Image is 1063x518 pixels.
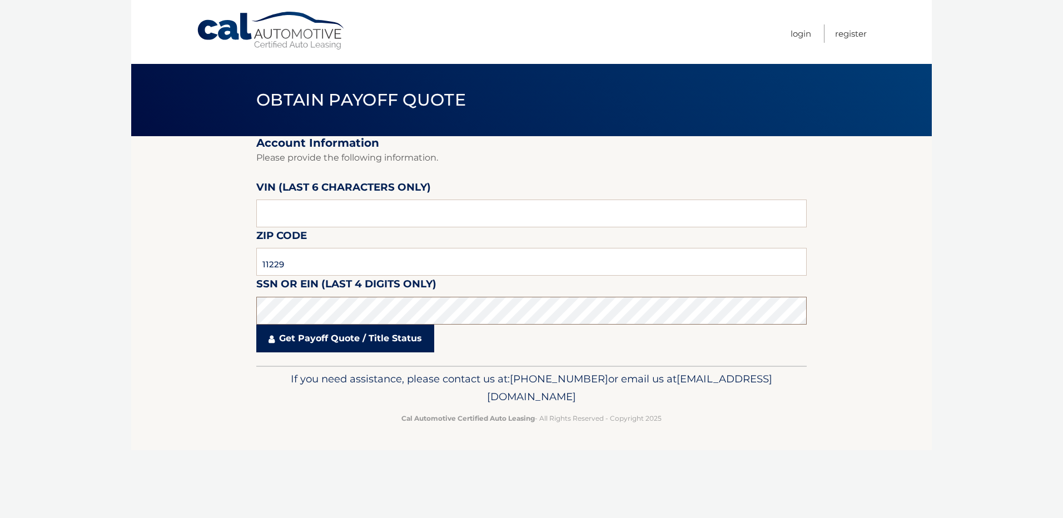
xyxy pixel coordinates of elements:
[401,414,535,422] strong: Cal Automotive Certified Auto Leasing
[256,325,434,352] a: Get Payoff Quote / Title Status
[256,136,807,150] h2: Account Information
[510,372,608,385] span: [PHONE_NUMBER]
[256,89,466,110] span: Obtain Payoff Quote
[256,150,807,166] p: Please provide the following information.
[256,227,307,248] label: Zip Code
[264,412,799,424] p: - All Rights Reserved - Copyright 2025
[256,276,436,296] label: SSN or EIN (last 4 digits only)
[256,179,431,200] label: VIN (last 6 characters only)
[196,11,346,51] a: Cal Automotive
[791,24,811,43] a: Login
[835,24,867,43] a: Register
[264,370,799,406] p: If you need assistance, please contact us at: or email us at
